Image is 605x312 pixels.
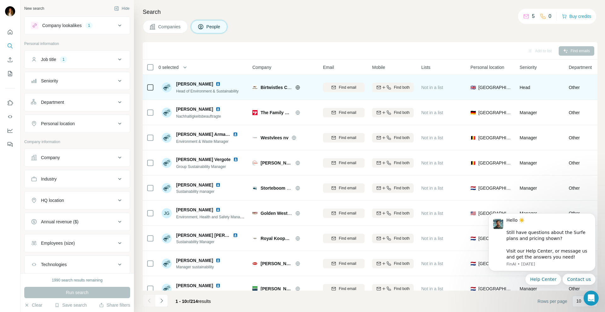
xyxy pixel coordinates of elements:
[261,135,288,141] span: Westvlees nv
[5,6,15,16] img: Avatar
[41,99,64,105] div: Department
[421,261,443,266] span: Not in a list
[372,133,414,142] button: Find both
[252,64,271,70] span: Company
[110,4,134,13] button: Hide
[252,286,257,291] img: Logo of Luiten Food
[233,157,238,162] img: LinkedIn logo
[576,298,581,304] p: 10
[372,108,414,117] button: Find both
[60,57,67,62] div: 1
[176,139,228,144] span: Environment & Waste Manager
[372,259,414,268] button: Find both
[323,259,365,268] button: Find email
[25,257,130,272] button: Technologies
[5,68,15,79] button: My lists
[478,286,512,292] span: [GEOGRAPHIC_DATA]
[176,214,245,219] span: Environment, Health and Safety Manager
[41,240,75,246] div: Employees (size)
[176,182,213,188] span: [PERSON_NAME]
[470,210,476,216] span: 🇺🇸
[187,299,191,304] span: of
[323,64,334,70] span: Email
[323,284,365,293] button: Find email
[421,160,443,165] span: Not in a list
[372,183,414,193] button: Find both
[176,233,251,238] span: [PERSON_NAME] [PERSON_NAME]
[372,64,385,70] span: Mobile
[162,284,172,294] img: Avatar
[24,6,44,11] div: New search
[191,299,198,304] span: 214
[478,84,512,91] span: [GEOGRAPHIC_DATA]
[569,84,580,91] span: Other
[470,64,504,70] span: Personal location
[24,139,130,145] p: Company information
[55,302,87,308] button: Save search
[339,110,356,115] span: Find email
[394,210,410,216] span: Find both
[41,219,78,225] div: Annual revenue ($)
[25,236,130,251] button: Employees (size)
[5,111,15,122] button: Use Surfe API
[41,176,57,182] div: Industry
[162,259,172,269] img: Avatar
[323,158,365,168] button: Find email
[162,82,172,92] img: Avatar
[233,233,238,238] img: LinkedIn logo
[252,186,257,191] img: Logo of Storteboom Food Group
[569,64,592,70] span: Department
[520,160,537,165] span: Manager
[394,261,410,266] span: Find both
[252,135,257,140] img: Logo of Westvlees nv
[99,302,130,308] button: Share filters
[470,286,476,292] span: 🇳🇱
[562,12,591,21] button: Buy credits
[261,109,292,116] span: The Family Butchers
[216,258,221,263] img: LinkedIn logo
[479,208,605,289] iframe: Intercom notifications message
[252,236,257,241] img: Logo of Royal Koopmans
[162,208,172,218] div: JG
[394,110,410,115] span: Find both
[339,135,356,141] span: Find email
[339,160,356,166] span: Find email
[5,125,15,136] button: Dashboard
[470,160,476,166] span: 🇧🇪
[176,257,213,264] span: [PERSON_NAME]
[470,84,476,91] span: 🇬🇧
[176,132,231,137] span: [PERSON_NAME] Armaah
[372,158,414,168] button: Find both
[569,185,580,191] span: Other
[538,298,567,304] span: Rows per page
[470,109,476,116] span: 🇩🇪
[25,150,130,165] button: Company
[339,185,356,191] span: Find email
[261,211,314,216] span: Golden West Food Group
[52,277,103,283] div: 1990 search results remaining
[549,13,551,20] p: 0
[42,22,82,29] div: Company lookalikes
[25,73,130,88] button: Seniority
[5,40,15,52] button: Search
[5,54,15,65] button: Enrich CSV
[394,236,410,241] span: Find both
[5,97,15,109] button: Use Surfe on LinkedIn
[339,286,356,292] span: Find email
[176,264,228,270] span: Manager sustainability
[162,108,172,118] img: Avatar
[394,135,410,141] span: Find both
[323,83,365,92] button: Find email
[41,120,75,127] div: Personal location
[323,183,365,193] button: Find email
[233,132,238,137] img: LinkedIn logo
[520,135,537,140] span: Manager
[478,109,512,116] span: [GEOGRAPHIC_DATA]
[176,299,211,304] span: results
[520,186,537,191] span: Manager
[261,160,292,166] span: [PERSON_NAME] NV
[25,116,130,131] button: Personal location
